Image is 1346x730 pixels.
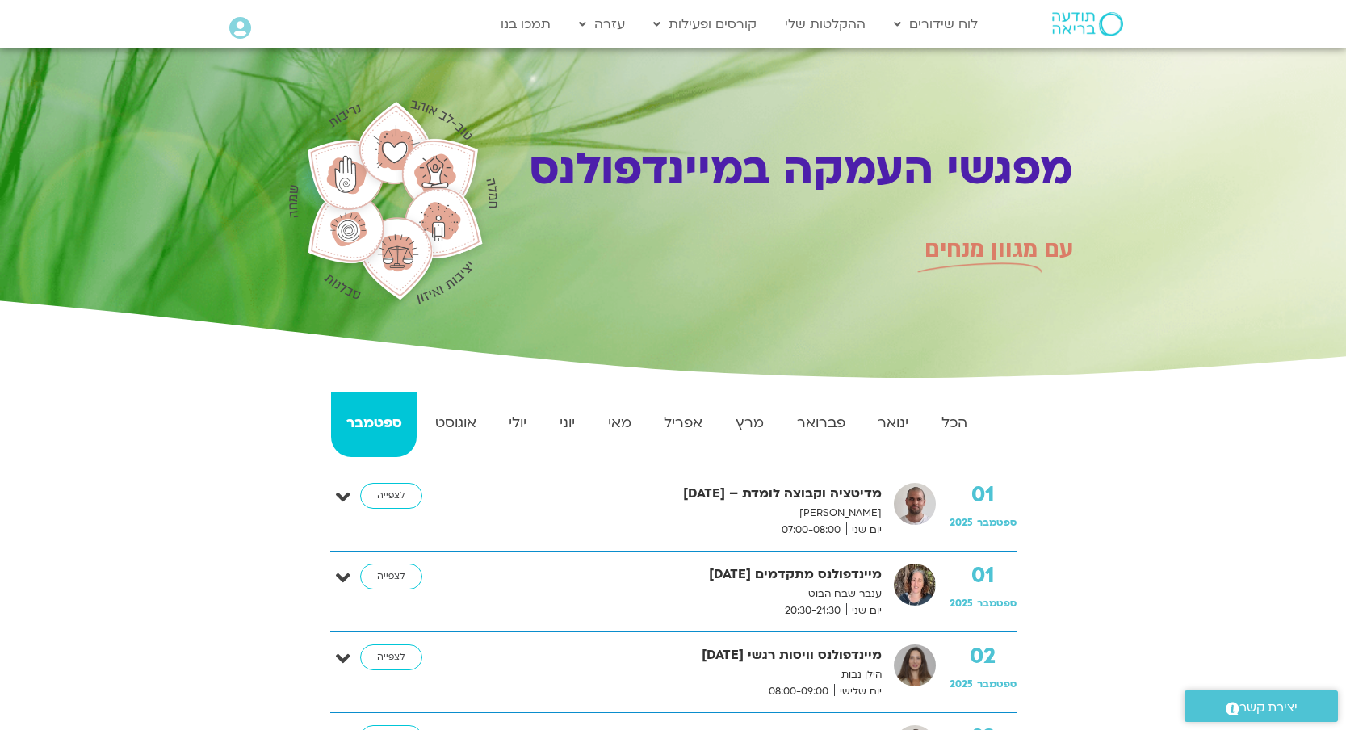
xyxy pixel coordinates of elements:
a: לצפייה [360,483,422,509]
strong: ספטמבר [331,411,417,435]
strong: אפריל [649,411,718,435]
p: [PERSON_NAME] [458,505,882,522]
img: תודעה בריאה [1052,12,1123,36]
p: ענבר שבח הבוט [458,585,882,602]
span: ספטמבר [977,597,1017,610]
span: 2025 [950,678,973,690]
strong: מרץ [721,411,779,435]
span: 2025 [950,597,973,610]
a: אוגוסט [420,392,491,457]
span: 2025 [950,516,973,529]
a: קורסים ופעילות [645,9,765,40]
a: תמכו בנו [493,9,559,40]
strong: מדיטציה וקבוצה לומדת – [DATE] [458,483,882,505]
a: יוני [545,392,590,457]
a: יצירת קשר [1185,690,1338,722]
strong: 01 [950,564,1017,588]
strong: מאי [593,411,646,435]
a: יולי [494,392,542,457]
a: לצפייה [360,564,422,589]
a: ינואר [863,392,924,457]
strong: מיינדפולנס מתקדמים [DATE] [458,564,882,585]
span: יצירת קשר [1239,697,1298,719]
span: יום שני [846,602,882,619]
a: אפריל [649,392,718,457]
a: ההקלטות שלי [777,9,874,40]
a: לצפייה [360,644,422,670]
span: יום שני [846,522,882,539]
a: הכל [927,392,983,457]
p: הילן נבות [458,666,882,683]
strong: פברואר [782,411,860,435]
strong: מיינדפולנס וויסות רגשי [DATE] [458,644,882,666]
strong: הכל [927,411,983,435]
span: יום שלישי [834,683,882,700]
span: 08:00-09:00 [763,683,834,700]
a: לוח שידורים [886,9,986,40]
a: פברואר [782,392,860,457]
strong: אוגוסט [420,411,491,435]
span: ספטמבר [977,516,1017,529]
a: עזרה [571,9,633,40]
a: מרץ [721,392,779,457]
a: מאי [593,392,646,457]
span: 07:00-08:00 [776,522,846,539]
h1: מפגשי העמקה במיינדפולנס [514,145,1073,195]
strong: יוני [545,411,590,435]
span: עם [1044,233,1073,265]
span: 20:30-21:30 [779,602,846,619]
span: ספטמבר [977,678,1017,690]
strong: ינואר [863,411,924,435]
strong: 02 [950,644,1017,669]
a: ספטמבר [331,392,417,457]
strong: יולי [494,411,542,435]
strong: 01 [950,483,1017,507]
